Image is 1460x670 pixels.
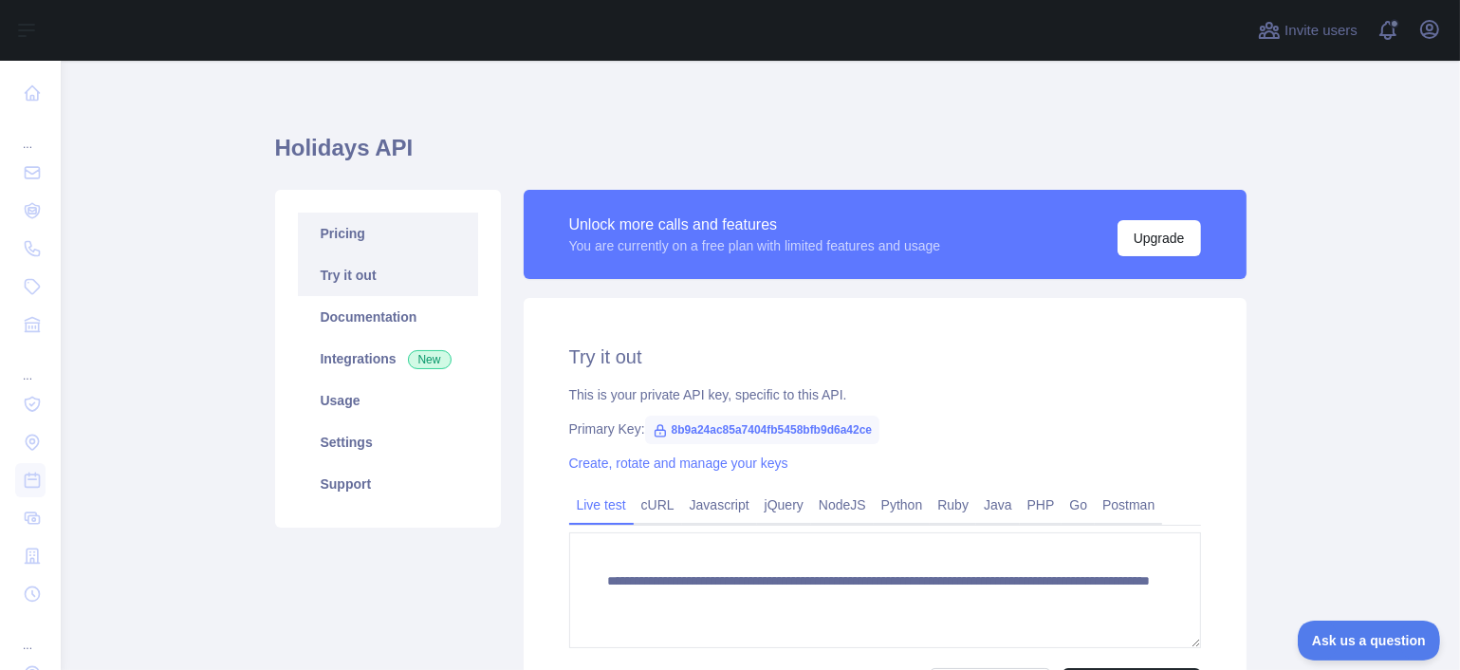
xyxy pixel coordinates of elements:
a: cURL [634,490,682,520]
a: Java [976,490,1020,520]
a: Postman [1095,490,1162,520]
span: Invite users [1284,20,1358,42]
h1: Holidays API [275,133,1247,178]
a: jQuery [757,490,811,520]
h2: Try it out [569,344,1201,370]
a: Support [298,463,478,505]
a: Python [874,490,931,520]
div: Unlock more calls and features [569,214,941,236]
a: PHP [1020,490,1063,520]
div: You are currently on a free plan with limited features and usage [569,236,941,255]
button: Upgrade [1118,220,1201,256]
a: Javascript [682,490,757,520]
div: ... [15,345,46,383]
a: Pricing [298,213,478,254]
a: Usage [298,380,478,421]
div: ... [15,114,46,152]
div: ... [15,615,46,653]
span: New [408,350,452,369]
a: Settings [298,421,478,463]
a: Integrations New [298,338,478,380]
a: Go [1062,490,1095,520]
a: Ruby [930,490,976,520]
button: Invite users [1254,15,1361,46]
a: NodeJS [811,490,874,520]
a: Create, rotate and manage your keys [569,456,788,471]
div: This is your private API key, specific to this API. [569,385,1201,404]
iframe: Toggle Customer Support [1298,621,1441,661]
span: 8b9a24ac85a7404fb5458bfb9d6a42ce [645,416,880,444]
a: Live test [569,490,634,520]
div: Primary Key: [569,419,1201,438]
a: Try it out [298,254,478,296]
a: Documentation [298,296,478,338]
